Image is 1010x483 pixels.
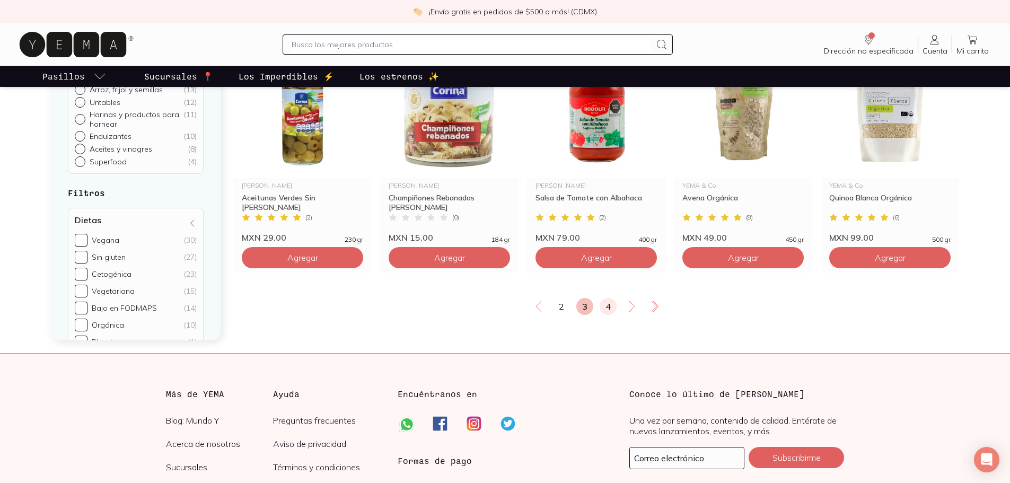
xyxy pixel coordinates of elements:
[184,303,197,313] div: (14)
[630,447,744,469] input: mimail@gmail.com
[75,215,101,225] h4: Dietas
[233,48,372,243] a: Aceitunas verdes sin hueso Corina 230 g.[PERSON_NAME]Aceitunas Verdes Sin [PERSON_NAME](2)MXN 29....
[600,298,617,315] a: 4
[92,252,126,262] div: Sin gluten
[629,388,844,400] h3: Conoce lo último de [PERSON_NAME]
[92,337,117,347] div: Blanda
[638,236,657,243] span: 400 gr
[821,48,959,178] img: 21698 quinoa blanca organica yema
[184,252,197,262] div: (27)
[183,131,197,141] div: ( 10 )
[273,415,381,426] a: Preguntas frecuentes
[429,6,597,17] p: ¡Envío gratis en pedidos de $500 o más! (CDMX)
[389,232,433,243] span: MXN 15.00
[923,46,947,56] span: Cuenta
[166,415,274,426] a: Blog: Mundo Y
[90,157,127,166] p: Superfood
[357,66,441,87] a: Los estrenos ✨
[821,48,959,243] a: 21698 quinoa blanca organica yemaYEMA & CoQuinoa Blanca Orgánica(6)MXN 99.00500 gr
[434,252,465,263] span: Agregar
[92,286,135,296] div: Vegetariana
[918,33,952,56] a: Cuenta
[629,415,844,436] p: Una vez por semana, contenido de calidad. Entérate de nuevos lanzamientos, eventos, y más.
[236,66,336,87] a: Los Imperdibles ⚡️
[75,285,87,297] input: Vegetariana(15)
[75,336,87,348] input: Blanda(1)
[345,236,363,243] span: 230 gr
[932,236,951,243] span: 500 gr
[287,252,318,263] span: Agregar
[553,298,570,315] a: 2
[527,48,665,243] a: Salsa de tomate con albahaca[PERSON_NAME]Salsa de Tomate con Albahaca(2)MXN 79.00400 gr
[413,7,423,16] img: check
[359,70,439,83] p: Los estrenos ✨
[974,447,999,472] div: Open Intercom Messenger
[491,236,510,243] span: 184 gr
[824,46,914,56] span: Dirección no especificada
[90,85,163,94] p: Arroz, frijol y semillas
[674,48,812,178] img: 29030 Avena Orgánica yema
[233,48,372,178] img: Aceitunas verdes sin hueso Corina 230 g.
[820,33,918,56] a: Dirección no especificada
[535,182,657,189] div: [PERSON_NAME]
[952,33,993,56] a: Mi carrito
[184,269,197,279] div: (23)
[785,236,804,243] span: 450 gr
[535,193,657,212] div: Salsa de Tomate con Albahaca
[380,48,519,178] img: Champiñones Rebanados Corina
[389,247,510,268] button: Agregar
[682,182,804,189] div: YEMA & Co
[75,319,87,331] input: Orgánica(10)
[142,66,215,87] a: Sucursales 📍
[166,388,274,400] h3: Más de YEMA
[92,303,157,313] div: Bajo en FODMAPS
[92,320,124,330] div: Orgánica
[188,144,197,154] div: ( 8 )
[42,70,85,83] p: Pasillos
[75,234,87,247] input: Vegana(30)
[875,252,906,263] span: Agregar
[166,462,274,472] a: Sucursales
[184,286,197,296] div: (15)
[40,66,108,87] a: pasillo-todos-link
[273,388,381,400] h3: Ayuda
[581,252,612,263] span: Agregar
[184,235,197,245] div: (30)
[398,454,472,467] h3: Formas de pago
[239,70,334,83] p: Los Imperdibles ⚡️
[75,302,87,314] input: Bajo en FODMAPS(14)
[535,247,657,268] button: Agregar
[527,48,665,178] img: Salsa de tomate con albahaca
[389,193,510,212] div: Champiñones Rebanados [PERSON_NAME]
[242,232,286,243] span: MXN 29.00
[90,131,131,141] p: Endulzantes
[452,214,459,221] span: ( 0 )
[242,193,363,212] div: Aceitunas Verdes Sin [PERSON_NAME]
[75,251,87,264] input: Sin gluten(27)
[90,98,120,107] p: Untables
[68,208,204,359] div: Dietas
[144,70,213,83] p: Sucursales 📍
[674,48,812,243] a: 29030 Avena Orgánica yemaYEMA & CoAvena Orgánica(8)MXN 49.00450 gr
[599,214,606,221] span: ( 2 )
[893,214,900,221] span: ( 6 )
[305,214,312,221] span: ( 2 )
[92,269,131,279] div: Cetogénica
[273,438,381,449] a: Aviso de privacidad
[188,157,197,166] div: ( 4 )
[746,214,753,221] span: ( 8 )
[90,144,152,154] p: Aceites y vinagres
[829,247,951,268] button: Agregar
[90,110,183,129] p: Harinas y productos para hornear
[389,182,510,189] div: [PERSON_NAME]
[829,193,951,212] div: Quinoa Blanca Orgánica
[242,182,363,189] div: [PERSON_NAME]
[292,38,651,51] input: Busca los mejores productos
[273,462,381,472] a: Términos y condiciones
[75,268,87,280] input: Cetogénica(23)
[380,48,519,243] a: Champiñones Rebanados Corina[PERSON_NAME]Champiñones Rebanados [PERSON_NAME](0)MXN 15.00184 gr
[682,247,804,268] button: Agregar
[183,110,197,129] div: ( 11 )
[576,298,593,315] a: 3
[398,388,477,400] h3: Encuéntranos en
